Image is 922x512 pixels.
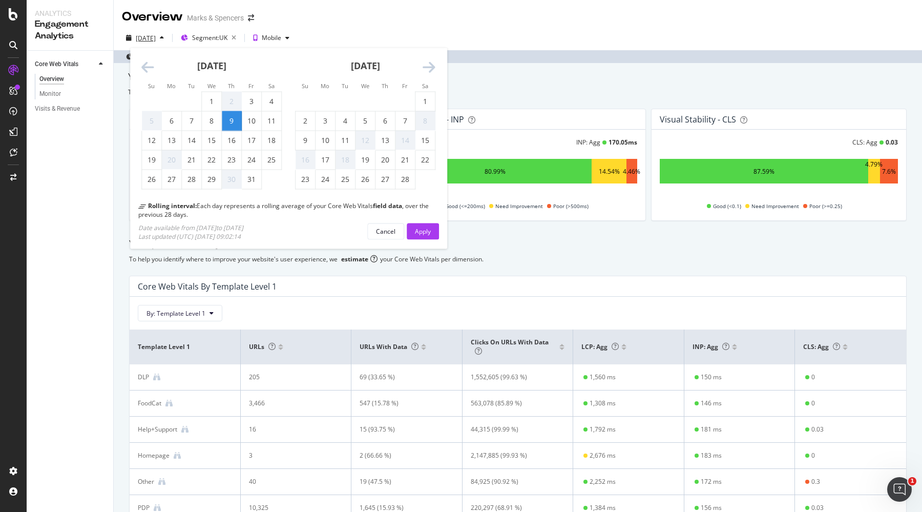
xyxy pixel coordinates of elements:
div: 15 [202,135,221,146]
span: Poor (>=0.25) [809,200,842,212]
div: 172 ms [701,477,722,486]
div: 44,315 (99.99 %) [471,425,555,434]
td: Monday, February 10, 2025 [316,131,336,150]
div: 7.6% [882,167,896,176]
div: 146 ms [701,399,722,408]
div: 2 [296,116,315,126]
div: 4 [336,116,355,126]
div: arrow-right-arrow-left [248,14,254,22]
div: 80.99% [485,167,506,176]
div: 21 [395,155,415,165]
td: Saturday, February 1, 2025 [415,92,435,111]
div: 9 [222,116,241,126]
div: 13 [162,135,181,146]
td: Tuesday, February 25, 2025 [336,170,355,189]
div: 22 [415,155,435,165]
div: 84,925 (90.92 %) [471,477,555,486]
div: 3,466 [249,399,333,408]
td: Saturday, January 25, 2025 [262,150,282,170]
span: Clicks on URLs with data [471,338,549,356]
div: 3 [249,451,333,460]
small: Fr [248,82,254,90]
button: Cancel [367,223,404,239]
td: Sunday, January 26, 2025 [142,170,162,189]
div: Homepage [138,451,170,460]
td: Tuesday, February 4, 2025 [336,111,355,131]
div: Overview [122,8,183,26]
td: Thursday, January 23, 2025 [222,150,242,170]
div: 26 [355,174,375,185]
div: 14 [395,135,415,146]
span: By: Template Level 1 [146,309,205,318]
div: 15 [415,135,435,146]
div: Core Web Vitals [35,59,78,70]
span: Need Improvement [751,200,799,212]
span: URLs [249,342,276,351]
div: 0.03 [886,138,898,147]
div: Move forward to switch to the next month. [423,60,435,75]
td: Thursday, February 6, 2025 [375,111,395,131]
td: Wednesday, February 26, 2025 [355,170,375,189]
div: 40 [249,477,333,486]
iframe: Intercom live chat [887,477,912,502]
button: Mobile [249,30,294,46]
div: 19 [355,155,375,165]
td: Not available. Tuesday, February 18, 2025 [336,150,355,170]
div: 0 [811,373,815,382]
div: 15 (93.75 %) [360,425,444,434]
small: Mo [321,82,329,90]
div: Overview [39,74,64,85]
button: By: Template Level 1 [138,305,222,321]
td: Wednesday, February 5, 2025 [355,111,375,131]
div: 18 [336,155,355,165]
div: 14.54% [599,167,620,176]
div: 27 [375,174,395,185]
td: Friday, February 21, 2025 [395,150,415,170]
div: 11 [262,116,281,126]
small: Tu [188,82,195,90]
div: 20 [162,155,181,165]
div: 183 ms [701,451,722,460]
td: Monday, January 13, 2025 [162,131,182,150]
div: 1,308 ms [590,399,616,408]
td: Thursday, February 27, 2025 [375,170,395,189]
td: Saturday, February 15, 2025 [415,131,435,150]
div: 2,147,885 (99.93 %) [471,451,555,460]
td: Tuesday, January 21, 2025 [182,150,202,170]
small: Su [302,82,308,90]
span: Template Level 1 [138,342,229,352]
div: 11 [336,135,355,146]
div: 87.59% [753,167,774,176]
small: Tu [342,82,348,90]
div: 6 [375,116,395,126]
div: Your overall site performance [128,70,908,84]
div: 4 [262,96,281,107]
div: 5 [142,116,161,126]
div: 2,252 ms [590,477,616,486]
div: 0.03 [811,425,824,434]
span: Poor (>500ms) [553,200,589,212]
small: We [361,82,369,90]
div: 19 (47.5 %) [360,477,444,486]
div: 2 [222,96,241,107]
td: Saturday, January 4, 2025 [262,92,282,111]
div: 30 [222,174,241,185]
div: 14 [182,135,201,146]
span: 1 [908,477,916,485]
div: 8 [202,116,221,126]
div: Your performance by dimension [129,237,907,251]
div: Visual Stability - CLS [660,114,736,125]
div: 181 ms [701,425,722,434]
div: 5 [355,116,375,126]
td: Wednesday, January 29, 2025 [202,170,222,189]
div: INP: Agg [576,138,600,147]
div: 69 (33.65 %) [360,373,444,382]
div: 2 (66.66 %) [360,451,444,460]
div: 18 [262,135,281,146]
div: 23 [296,174,315,185]
td: Friday, January 3, 2025 [242,92,262,111]
div: Core Web Vitals By Template Level 1 [138,281,277,292]
div: Mobile [262,35,281,41]
a: Visits & Revenue [35,104,106,114]
button: [DATE] [122,30,168,46]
